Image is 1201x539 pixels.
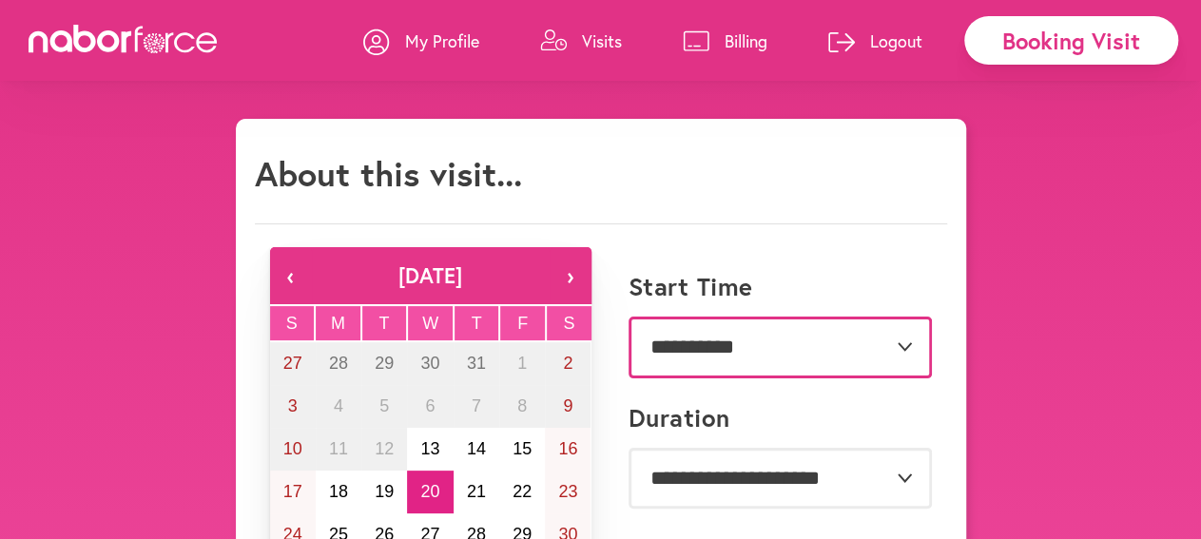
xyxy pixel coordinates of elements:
button: August 8, 2025 [499,385,545,428]
abbr: August 4, 2025 [334,396,343,415]
button: August 22, 2025 [499,471,545,513]
abbr: August 9, 2025 [563,396,572,415]
abbr: July 27, 2025 [283,354,302,373]
abbr: August 2, 2025 [563,354,572,373]
button: August 7, 2025 [454,385,499,428]
button: July 29, 2025 [361,342,407,385]
button: August 15, 2025 [499,428,545,471]
p: Logout [870,29,922,52]
abbr: August 3, 2025 [288,396,298,415]
button: August 19, 2025 [361,471,407,513]
abbr: July 31, 2025 [467,354,486,373]
abbr: August 14, 2025 [467,439,486,458]
button: August 9, 2025 [545,385,591,428]
abbr: August 21, 2025 [467,482,486,501]
abbr: August 13, 2025 [420,439,439,458]
button: August 13, 2025 [407,428,453,471]
button: August 11, 2025 [316,428,361,471]
p: Visits [582,29,622,52]
abbr: Monday [331,314,345,333]
label: Start Time [629,272,753,301]
abbr: August 6, 2025 [425,396,435,415]
abbr: Friday [517,314,528,333]
button: August 20, 2025 [407,471,453,513]
abbr: Wednesday [422,314,438,333]
abbr: August 5, 2025 [379,396,389,415]
abbr: August 17, 2025 [283,482,302,501]
button: [DATE] [312,247,550,304]
button: August 5, 2025 [361,385,407,428]
a: Logout [828,12,922,69]
a: Billing [683,12,767,69]
abbr: August 22, 2025 [513,482,532,501]
button: July 28, 2025 [316,342,361,385]
button: July 27, 2025 [270,342,316,385]
abbr: August 16, 2025 [558,439,577,458]
button: August 3, 2025 [270,385,316,428]
button: August 18, 2025 [316,471,361,513]
abbr: Tuesday [378,314,389,333]
button: August 16, 2025 [545,428,591,471]
abbr: August 1, 2025 [517,354,527,373]
button: › [550,247,591,304]
button: August 6, 2025 [407,385,453,428]
label: Duration [629,403,730,433]
abbr: Saturday [563,314,574,333]
button: August 14, 2025 [454,428,499,471]
h1: About this visit... [255,153,522,194]
button: August 2, 2025 [545,342,591,385]
abbr: August 19, 2025 [375,482,394,501]
button: August 10, 2025 [270,428,316,471]
button: August 17, 2025 [270,471,316,513]
abbr: Sunday [286,314,298,333]
button: ‹ [270,247,312,304]
button: August 4, 2025 [316,385,361,428]
abbr: August 20, 2025 [420,482,439,501]
abbr: August 12, 2025 [375,439,394,458]
p: My Profile [405,29,479,52]
abbr: August 11, 2025 [329,439,348,458]
abbr: August 10, 2025 [283,439,302,458]
abbr: August 8, 2025 [517,396,527,415]
a: Visits [540,12,622,69]
abbr: July 30, 2025 [420,354,439,373]
div: Booking Visit [964,16,1178,65]
button: August 23, 2025 [545,471,591,513]
abbr: August 7, 2025 [472,396,481,415]
abbr: August 15, 2025 [513,439,532,458]
abbr: August 23, 2025 [558,482,577,501]
a: My Profile [363,12,479,69]
abbr: July 28, 2025 [329,354,348,373]
button: August 12, 2025 [361,428,407,471]
abbr: Thursday [472,314,482,333]
button: August 1, 2025 [499,342,545,385]
button: July 31, 2025 [454,342,499,385]
p: Billing [725,29,767,52]
button: July 30, 2025 [407,342,453,385]
abbr: August 18, 2025 [329,482,348,501]
abbr: July 29, 2025 [375,354,394,373]
button: August 21, 2025 [454,471,499,513]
